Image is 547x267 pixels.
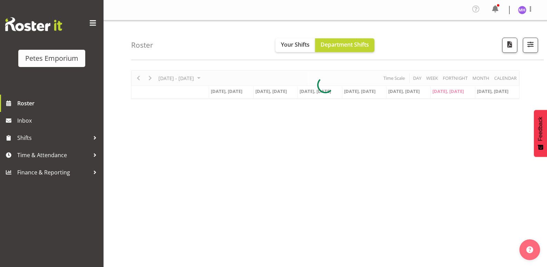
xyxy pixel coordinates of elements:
button: Your Shifts [275,38,315,52]
span: Shifts [17,133,90,143]
span: Time & Attendance [17,150,90,160]
span: Feedback [537,117,544,141]
span: Finance & Reporting [17,167,90,178]
span: Inbox [17,115,100,126]
button: Department Shifts [315,38,374,52]
button: Feedback - Show survey [534,110,547,157]
div: Petes Emporium [25,53,78,64]
span: Roster [17,98,100,108]
img: Rosterit website logo [5,17,62,31]
button: Download a PDF of the roster according to the set date range. [502,38,517,53]
img: mackenzie-halford4471.jpg [518,6,526,14]
button: Filter Shifts [523,38,538,53]
span: Your Shifts [281,41,310,48]
span: Department Shifts [321,41,369,48]
h4: Roster [131,41,153,49]
img: help-xxl-2.png [526,246,533,253]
